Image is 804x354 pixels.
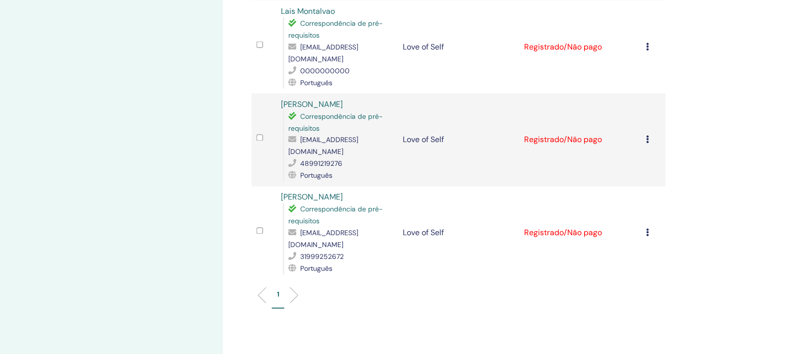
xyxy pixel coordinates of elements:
[281,99,343,109] a: [PERSON_NAME]
[398,0,520,94] td: Love of Self
[288,19,383,40] span: Correspondência de pré-requisitos
[288,43,358,63] span: [EMAIL_ADDRESS][DOMAIN_NAME]
[398,94,520,187] td: Love of Self
[300,253,344,261] span: 31999252672
[300,171,332,180] span: Português
[300,66,350,75] span: 0000000000
[300,264,332,273] span: Português
[288,112,383,133] span: Correspondência de pré-requisitos
[281,6,335,16] a: Lais Montalvao
[288,229,358,250] span: [EMAIL_ADDRESS][DOMAIN_NAME]
[300,78,332,87] span: Português
[398,187,520,280] td: Love of Self
[288,205,383,226] span: Correspondência de pré-requisitos
[288,136,358,156] span: [EMAIL_ADDRESS][DOMAIN_NAME]
[300,159,342,168] span: 48991219276
[277,290,279,300] p: 1
[281,192,343,202] a: [PERSON_NAME]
